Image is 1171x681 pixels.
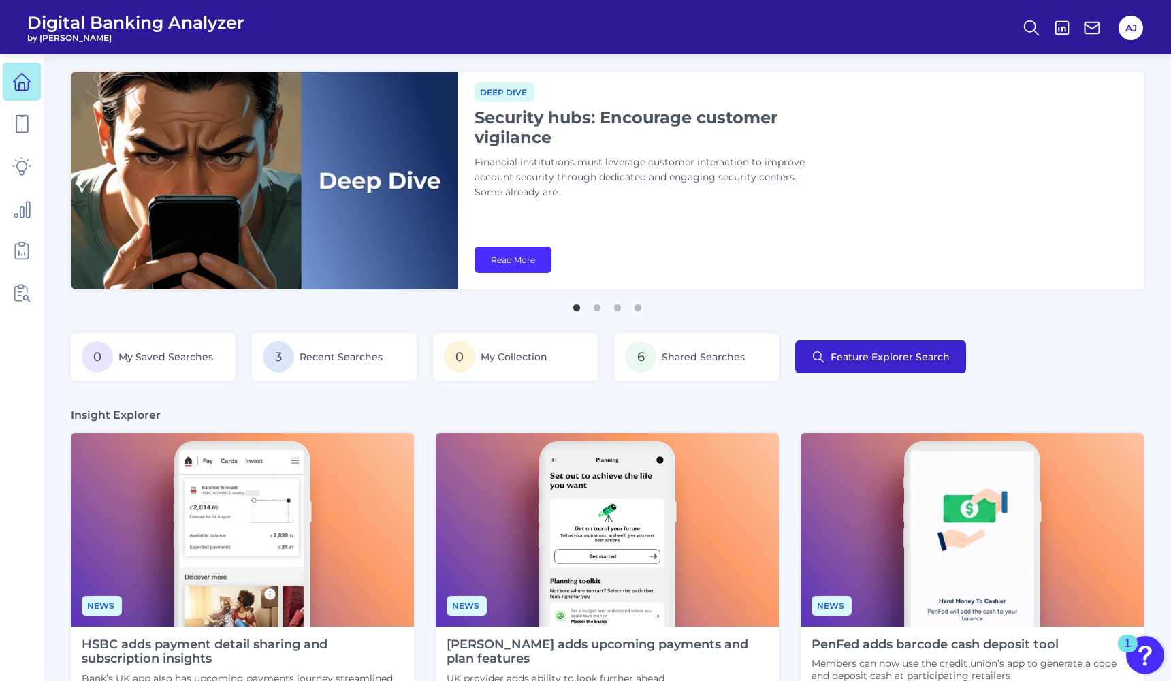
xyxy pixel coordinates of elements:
[1126,636,1164,674] button: Open Resource Center, 1 new notification
[71,433,414,627] img: News - Phone.png
[82,637,403,667] h4: HSBC adds payment detail sharing and subscription insights
[27,33,244,43] span: by [PERSON_NAME]
[82,599,122,612] a: News
[631,298,645,311] button: 4
[801,433,1144,627] img: News - Phone.png
[475,155,815,200] p: Financial institutions must leverage customer interaction to improve account security through ded...
[662,351,745,363] span: Shared Searches
[118,351,213,363] span: My Saved Searches
[611,298,624,311] button: 3
[252,333,417,381] a: 3Recent Searches
[590,298,604,311] button: 2
[475,108,815,147] h1: Security hubs: Encourage customer vigilance
[27,12,244,33] span: Digital Banking Analyzer
[812,596,852,616] span: News
[812,599,852,612] a: News
[481,351,547,363] span: My Collection
[436,433,779,627] img: News - Phone (4).png
[475,85,534,98] a: Deep dive
[1119,16,1143,40] button: AJ
[82,341,113,373] span: 0
[614,333,779,381] a: 6Shared Searches
[447,637,768,667] h4: [PERSON_NAME] adds upcoming payments and plan features
[71,72,458,289] img: bannerImg
[475,247,551,273] a: Read More
[444,341,475,373] span: 0
[447,596,487,616] span: News
[433,333,598,381] a: 0My Collection
[71,333,236,381] a: 0My Saved Searches
[263,341,294,373] span: 3
[82,596,122,616] span: News
[831,351,950,362] span: Feature Explorer Search
[1125,644,1131,661] div: 1
[71,408,161,422] h3: Insight Explorer
[475,82,534,102] span: Deep dive
[812,637,1133,652] h4: PenFed adds barcode cash deposit tool
[795,340,966,373] button: Feature Explorer Search
[447,599,487,612] a: News
[625,341,656,373] span: 6
[570,298,583,311] button: 1
[300,351,383,363] span: Recent Searches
